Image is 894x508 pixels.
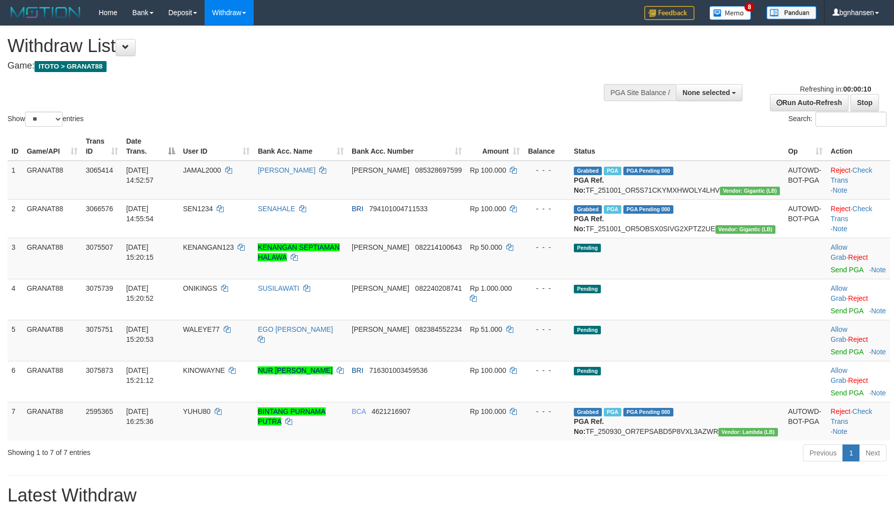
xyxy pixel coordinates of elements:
span: SEN1234 [183,205,213,213]
h1: Latest Withdraw [8,485,886,505]
td: · · [826,402,890,440]
span: [PERSON_NAME] [352,166,409,174]
span: Pending [574,285,601,293]
th: Date Trans.: activate to sort column descending [122,132,179,161]
span: [PERSON_NAME] [352,284,409,292]
a: Allow Grab [830,243,847,261]
th: User ID: activate to sort column ascending [179,132,254,161]
div: - - - [528,204,566,214]
span: KINOWAYNE [183,366,225,374]
td: 6 [8,361,23,402]
td: GRANAT88 [23,279,82,320]
a: Next [859,444,886,461]
a: Note [832,427,847,435]
span: Copy 794101004711533 to clipboard [369,205,428,213]
a: Send PGA [830,307,863,315]
img: Button%20Memo.svg [709,6,751,20]
button: None selected [676,84,742,101]
a: Send PGA [830,348,863,356]
a: SENAHALE [258,205,295,213]
div: - - - [528,365,566,375]
span: BRI [352,205,363,213]
th: Trans ID: activate to sort column ascending [82,132,122,161]
a: Note [832,186,847,194]
td: · [826,361,890,402]
a: Check Trans [830,205,872,223]
a: Previous [803,444,843,461]
span: ONIKINGS [183,284,217,292]
td: GRANAT88 [23,199,82,238]
span: Pending [574,326,601,334]
span: Copy 716301003459536 to clipboard [369,366,428,374]
td: 2 [8,199,23,238]
div: - - - [528,283,566,293]
span: · [830,366,848,384]
span: Pending [574,367,601,375]
select: Showentries [25,112,63,127]
span: WALEYE77 [183,325,220,333]
th: Game/API: activate to sort column ascending [23,132,82,161]
b: PGA Ref. No: [574,176,604,194]
td: TF_250930_OR7EPSABD5P8VXL3AZWR [570,402,784,440]
th: Action [826,132,890,161]
span: Rp 100.000 [470,166,506,174]
td: 7 [8,402,23,440]
a: Check Trans [830,166,872,184]
span: Rp 100.000 [470,407,506,415]
a: SUSILAWATI [258,284,299,292]
a: EGO [PERSON_NAME] [258,325,333,333]
th: ID [8,132,23,161]
a: Reject [848,376,868,384]
span: JAMAL2000 [183,166,221,174]
span: Copy 082384552234 to clipboard [415,325,462,333]
th: Bank Acc. Number: activate to sort column ascending [348,132,466,161]
th: Op: activate to sort column ascending [784,132,826,161]
img: panduan.png [766,6,816,20]
h1: Withdraw List [8,36,586,56]
td: 5 [8,320,23,361]
a: Send PGA [830,389,863,397]
span: 3075873 [86,366,113,374]
td: TF_251001_OR5OBSX0SIVG2XPTZ2UE [570,199,784,238]
span: · [830,325,848,343]
div: - - - [528,406,566,416]
span: 8 [744,3,755,12]
td: · [826,279,890,320]
span: Rp 100.000 [470,366,506,374]
div: PGA Site Balance / [604,84,676,101]
img: MOTION_logo.png [8,5,84,20]
span: PGA Pending [623,167,673,175]
b: PGA Ref. No: [574,215,604,233]
span: [DATE] 15:20:15 [126,243,154,261]
a: KENANGAN SEPTIAMAN HALAWA [258,243,339,261]
img: Feedback.jpg [644,6,694,20]
span: Vendor URL: https://dashboard.q2checkout.com/secure [715,225,776,234]
th: Bank Acc. Name: activate to sort column ascending [254,132,348,161]
input: Search: [815,112,886,127]
a: BINTANG PURNAMA PUTRA [258,407,325,425]
td: AUTOWD-BOT-PGA [784,199,826,238]
td: GRANAT88 [23,402,82,440]
a: NUR [PERSON_NAME] [258,366,332,374]
a: Allow Grab [830,325,847,343]
span: BRI [352,366,363,374]
a: Note [871,266,886,274]
a: Run Auto-Refresh [770,94,848,111]
td: AUTOWD-BOT-PGA [784,402,826,440]
span: Vendor URL: https://dashboard.q2checkout.com/secure [720,187,780,195]
span: Rp 51.000 [470,325,502,333]
span: Grabbed [574,205,602,214]
a: Check Trans [830,407,872,425]
td: 3 [8,238,23,279]
span: Grabbed [574,408,602,416]
a: Reject [848,294,868,302]
td: · [826,238,890,279]
td: · · [826,161,890,200]
span: Rp 50.000 [470,243,502,251]
a: Reject [830,166,850,174]
span: None selected [682,89,730,97]
a: Send PGA [830,266,863,274]
span: 2595365 [86,407,113,415]
span: 3065414 [86,166,113,174]
span: · [830,284,848,302]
